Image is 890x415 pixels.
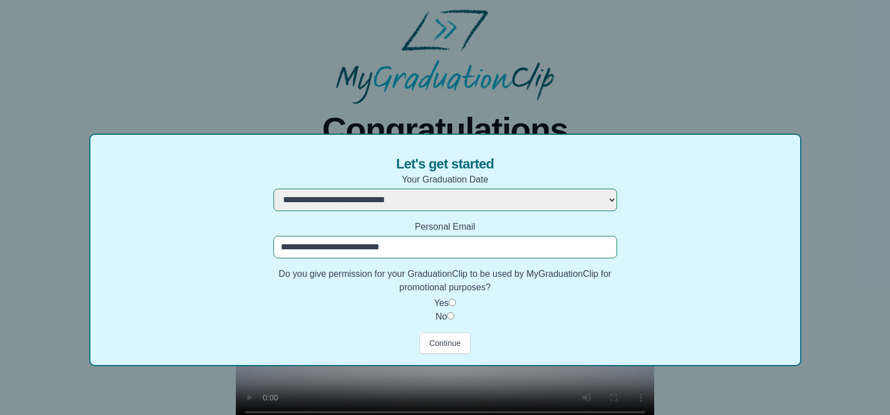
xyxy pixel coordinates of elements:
[273,220,617,234] label: Personal Email
[396,155,494,173] span: Let's get started
[273,173,617,186] label: Your Graduation Date
[419,332,470,354] button: Continue
[436,312,447,321] label: No
[273,267,617,294] label: Do you give permission for your GraduationClip to be used by MyGraduationClip for promotional pur...
[434,298,449,308] label: Yes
